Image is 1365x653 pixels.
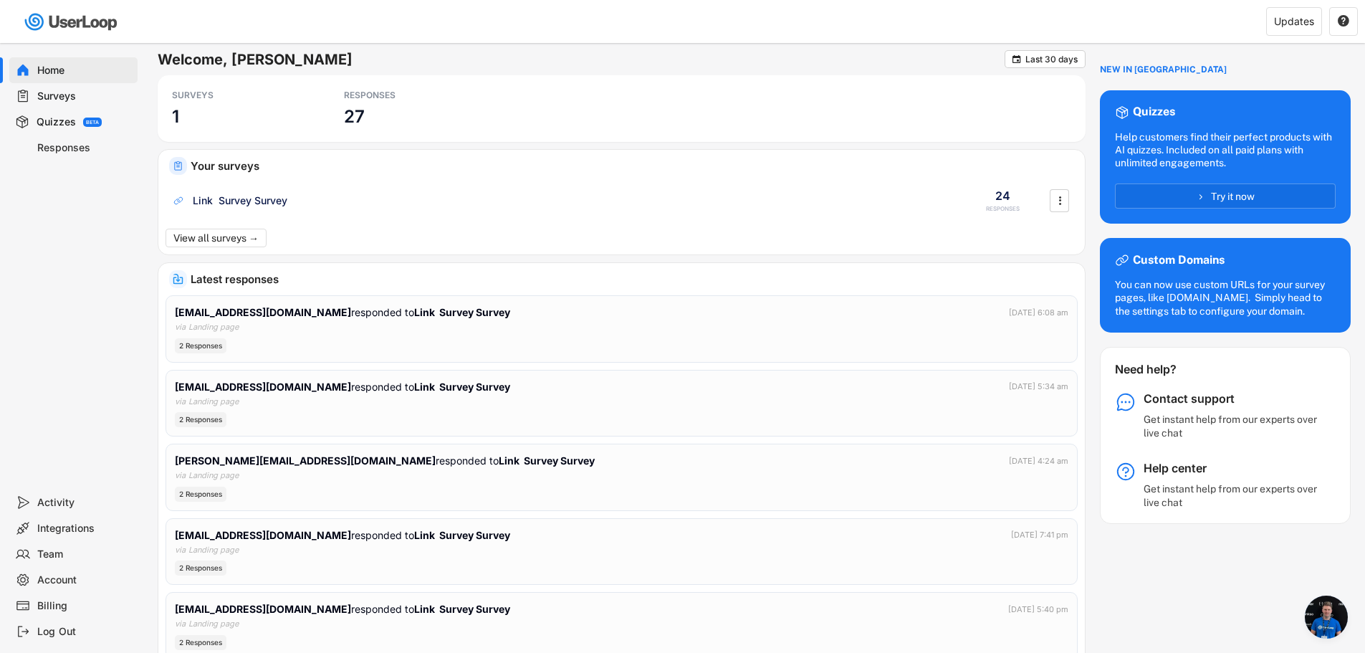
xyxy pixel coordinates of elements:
div: Activity [37,496,132,510]
div: Account [37,573,132,587]
text:  [1058,193,1061,208]
strong: Link Survey Survey [414,381,510,393]
img: IncomingMajor.svg [173,274,183,285]
div: Get instant help from our experts over live chat [1144,482,1323,508]
div: [DATE] 5:34 am [1009,381,1068,393]
button: View all surveys → [166,229,267,247]
div: Quizzes [1133,105,1175,120]
text:  [1012,54,1021,65]
div: You can now use custom URLs for your survey pages, like [DOMAIN_NAME]. Simply head to the setting... [1115,278,1336,318]
div: [DATE] 7:41 pm [1011,529,1068,541]
div: [DATE] 5:40 pm [1008,604,1068,616]
h6: Welcome, [PERSON_NAME] [158,50,1005,69]
div: 2 Responses [175,412,226,427]
div: NEW IN [GEOGRAPHIC_DATA] [1100,65,1227,76]
div: [DATE] 4:24 am [1009,455,1068,467]
div: Billing [37,599,132,613]
strong: [EMAIL_ADDRESS][DOMAIN_NAME] [175,603,351,615]
div: Responses [37,141,132,155]
button:  [1053,190,1067,211]
div: Landing page [188,544,239,556]
div: Get instant help from our experts over live chat [1144,413,1323,439]
div: Landing page [188,321,239,333]
div: 24 [995,188,1010,204]
div: Your surveys [191,161,1074,171]
strong: [EMAIL_ADDRESS][DOMAIN_NAME] [175,529,351,541]
span: Try it now [1211,191,1255,201]
div: Need help? [1115,362,1215,377]
div: responded to [175,305,510,320]
div: Last 30 days [1025,55,1078,64]
div: Latest responses [191,274,1074,285]
div: Open chat [1305,596,1348,639]
strong: Link Survey Survey [499,454,595,467]
text:  [1338,14,1349,27]
div: Quizzes [37,115,76,129]
div: responded to [175,453,595,468]
button:  [1011,54,1022,65]
div: via [175,396,186,408]
div: SURVEYS [172,90,301,101]
button: Try it now [1115,183,1336,209]
h3: 1 [172,105,179,128]
div: BETA [86,120,99,125]
div: responded to [175,528,510,543]
strong: [EMAIL_ADDRESS][DOMAIN_NAME] [175,381,351,393]
strong: Link Survey Survey [414,306,510,318]
div: 2 Responses [175,338,226,353]
div: Log Out [37,625,132,639]
div: 2 Responses [175,635,226,650]
strong: [PERSON_NAME][EMAIL_ADDRESS][DOMAIN_NAME] [175,454,436,467]
div: Updates [1274,16,1314,27]
strong: [EMAIL_ADDRESS][DOMAIN_NAME] [175,306,351,318]
div: via [175,544,186,556]
h3: 27 [344,105,365,128]
div: 2 Responses [175,487,226,502]
div: Help customers find their perfect products with AI quizzes. Included on all paid plans with unlim... [1115,130,1336,170]
strong: Link Survey Survey [414,529,510,541]
div: Home [37,64,132,77]
div: RESPONSES [344,90,473,101]
div: Landing page [188,470,239,482]
div: Link Survey Survey [193,194,287,208]
div: Integrations [37,522,132,535]
div: Team [37,548,132,561]
button:  [1337,15,1350,28]
div: responded to [175,379,510,394]
strong: Link Survey Survey [414,603,510,615]
div: responded to [175,601,510,616]
div: [DATE] 6:08 am [1009,307,1068,319]
div: Help center [1144,461,1323,476]
div: via [175,321,186,333]
img: userloop-logo-01.svg [21,7,123,37]
div: via [175,470,186,482]
div: Landing page [188,396,239,408]
div: Surveys [37,90,132,103]
div: via [175,618,186,630]
div: Landing page [188,618,239,630]
div: RESPONSES [986,205,1020,213]
div: Contact support [1144,391,1323,406]
div: 2 Responses [175,561,226,576]
div: Custom Domains [1133,253,1225,268]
